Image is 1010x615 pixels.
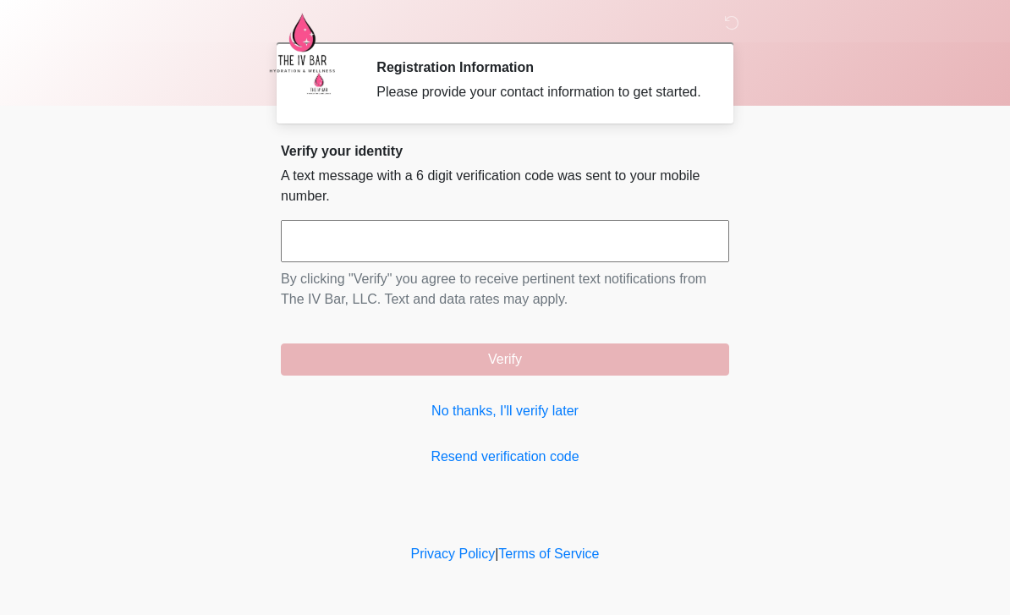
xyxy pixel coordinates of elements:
[281,447,729,467] a: Resend verification code
[498,546,599,561] a: Terms of Service
[411,546,496,561] a: Privacy Policy
[264,13,340,73] img: The IV Bar, LLC Logo
[281,166,729,206] p: A text message with a 6 digit verification code was sent to your mobile number.
[281,343,729,376] button: Verify
[281,401,729,421] a: No thanks, I'll verify later
[495,546,498,561] a: |
[281,143,729,159] h2: Verify your identity
[281,269,729,310] p: By clicking "Verify" you agree to receive pertinent text notifications from The IV Bar, LLC. Text...
[376,82,704,102] div: Please provide your contact information to get started.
